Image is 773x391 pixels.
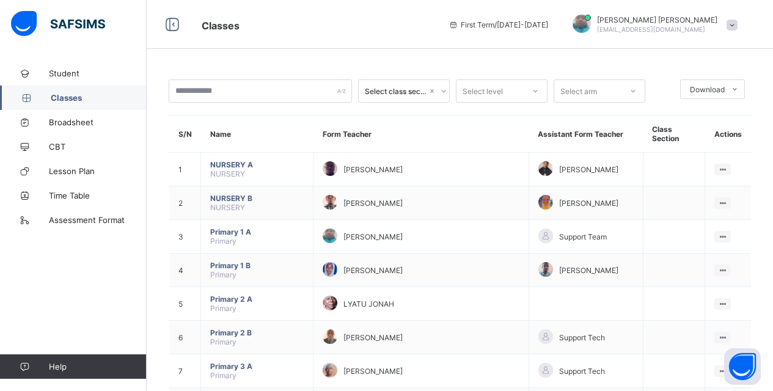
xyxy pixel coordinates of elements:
td: 6 [169,321,201,354]
span: Help [49,362,146,371]
span: [EMAIL_ADDRESS][DOMAIN_NAME] [597,26,705,33]
span: [PERSON_NAME] [PERSON_NAME] [597,15,717,24]
th: Form Teacher [313,115,529,153]
span: Primary [210,270,236,279]
th: S/N [169,115,201,153]
th: Actions [705,115,751,153]
span: CBT [49,142,147,152]
span: [PERSON_NAME] [343,266,403,275]
span: [PERSON_NAME] [559,165,618,174]
span: Time Table [49,191,147,200]
td: 3 [169,220,201,254]
span: Broadsheet [49,117,147,127]
td: 5 [169,287,201,321]
span: Primary [210,304,236,313]
span: [PERSON_NAME] [559,199,618,208]
td: 4 [169,254,201,287]
div: Select arm [560,79,597,103]
span: [PERSON_NAME] [559,266,618,275]
span: [PERSON_NAME] [343,199,403,208]
span: NURSERY [210,203,245,212]
span: Assessment Format [49,215,147,225]
th: Assistant Form Teacher [529,115,643,153]
span: Lesson Plan [49,166,147,176]
div: JANETAHMED [560,15,744,35]
span: Primary [210,236,236,246]
span: Classes [51,93,147,103]
span: [PERSON_NAME] [343,232,403,241]
span: Primary [210,337,236,346]
span: Primary 1 B [210,261,304,270]
span: Student [49,68,147,78]
th: Class Section [643,115,705,153]
span: Primary 2 A [210,294,304,304]
span: [PERSON_NAME] [343,333,403,342]
span: Primary 1 A [210,227,304,236]
span: NURSERY A [210,160,304,169]
td: 1 [169,153,201,186]
div: Select class section [365,87,427,96]
button: Open asap [724,348,761,385]
span: Primary 2 B [210,328,304,337]
span: Support Team [559,232,607,241]
span: NURSERY [210,169,245,178]
span: Support Tech [559,333,605,342]
span: Primary [210,371,236,380]
img: safsims [11,11,105,37]
div: Select level [463,79,503,103]
th: Name [201,115,313,153]
td: 7 [169,354,201,388]
td: 2 [169,186,201,220]
span: [PERSON_NAME] [343,367,403,376]
span: [PERSON_NAME] [343,165,403,174]
span: Download [690,85,725,94]
span: session/term information [449,20,548,29]
span: LYATU JONAH [343,299,394,309]
span: Classes [202,20,240,32]
span: Primary 3 A [210,362,304,371]
span: Support Tech [559,367,605,376]
span: NURSERY B [210,194,304,203]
